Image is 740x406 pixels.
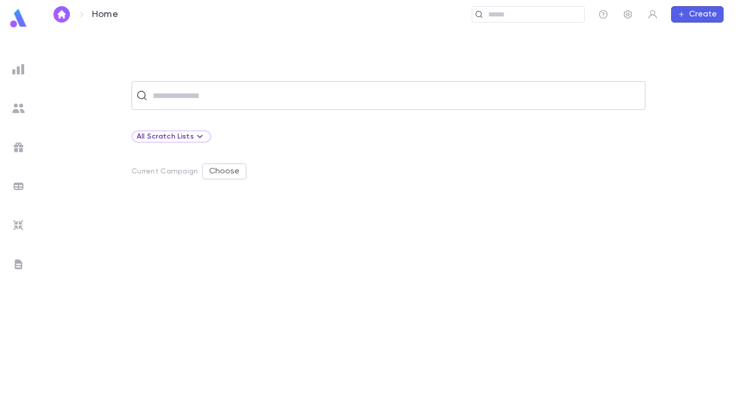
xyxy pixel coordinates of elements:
img: letters_grey.7941b92b52307dd3b8a917253454ce1c.svg [12,258,25,270]
img: students_grey.60c7aba0da46da39d6d829b817ac14fc.svg [12,102,25,114]
img: campaigns_grey.99e729a5f7ee94e3726e6486bddda8f1.svg [12,141,25,153]
img: reports_grey.c525e4749d1bce6a11f5fe2a8de1b229.svg [12,63,25,75]
button: Create [671,6,724,23]
img: imports_grey.530a8a0e642e233f2baf0ef88e8c9fcb.svg [12,219,25,231]
button: Choose [202,163,247,180]
div: All Scratch Lists [132,130,211,143]
img: batches_grey.339ca447c9d9533ef1741baa751efc33.svg [12,180,25,192]
div: All Scratch Lists [137,130,206,143]
p: Current Campaign [132,167,198,176]
img: home_white.a664292cf8c1dea59945f0da9f25487c.svg [55,10,68,18]
p: Home [92,9,118,20]
img: logo [8,8,29,28]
